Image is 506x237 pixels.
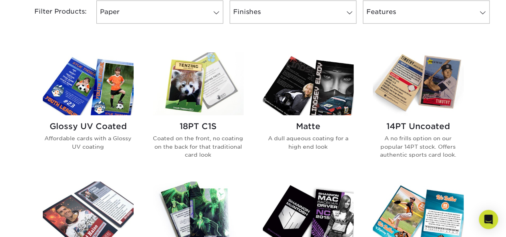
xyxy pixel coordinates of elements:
[153,134,244,159] p: Coated on the front, no coating on the back for that traditional card look
[153,52,244,115] img: 18PT C1S Trading Cards
[363,0,490,24] a: Features
[43,134,134,151] p: Affordable cards with a Glossy UV coating
[373,52,464,171] a: 14PT Uncoated Trading Cards 14PT Uncoated A no frills option on our popular 14PT stock. Offers au...
[153,121,244,131] h2: 18PT C1S
[43,52,134,115] img: Glossy UV Coated Trading Cards
[230,0,356,24] a: Finishes
[13,0,93,24] div: Filter Products:
[153,52,244,171] a: 18PT C1S Trading Cards 18PT C1S Coated on the front, no coating on the back for that traditional ...
[96,0,223,24] a: Paper
[43,121,134,131] h2: Glossy UV Coated
[43,52,134,171] a: Glossy UV Coated Trading Cards Glossy UV Coated Affordable cards with a Glossy UV coating
[373,121,464,131] h2: 14PT Uncoated
[263,134,354,151] p: A dull aqueous coating for a high end look
[263,52,354,171] a: Matte Trading Cards Matte A dull aqueous coating for a high end look
[373,134,464,159] p: A no frills option on our popular 14PT stock. Offers authentic sports card look.
[263,121,354,131] h2: Matte
[263,52,354,115] img: Matte Trading Cards
[373,52,464,115] img: 14PT Uncoated Trading Cards
[479,210,498,229] div: Open Intercom Messenger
